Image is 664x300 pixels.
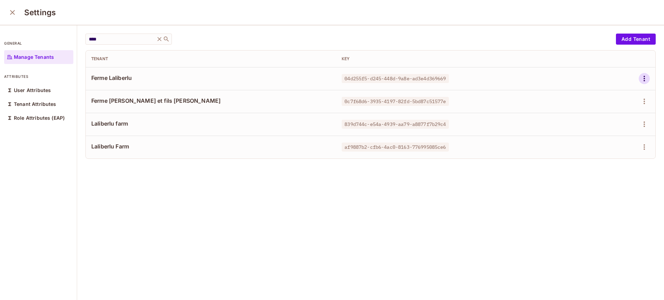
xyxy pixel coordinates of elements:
span: Ferme [PERSON_NAME] et fils [PERSON_NAME] [91,97,331,104]
span: af9887b2-cfb6-4ac0-8163-776995085ce6 [342,143,449,152]
span: 0c7f68d6-3935-4197-82fd-5bd87c51577e [342,97,449,106]
button: close [6,6,19,19]
p: general [4,40,73,46]
span: 04d255f5-d245-448d-9a8e-ad3e4d369669 [342,74,449,83]
p: Tenant Attributes [14,101,56,107]
span: Laliberlu farm [91,120,331,127]
div: Key [342,56,554,62]
p: User Attributes [14,88,51,93]
button: Add Tenant [616,34,656,45]
h3: Settings [24,8,56,17]
span: Laliberlu Farm [91,143,331,150]
p: Role Attributes (EAP) [14,115,65,121]
p: attributes [4,74,73,79]
div: Tenant [91,56,331,62]
span: Ferme Laliberlu [91,74,331,82]
span: 839d744c-e54a-4939-aa79-a8877f7b29c4 [342,120,449,129]
p: Manage Tenants [14,54,54,60]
